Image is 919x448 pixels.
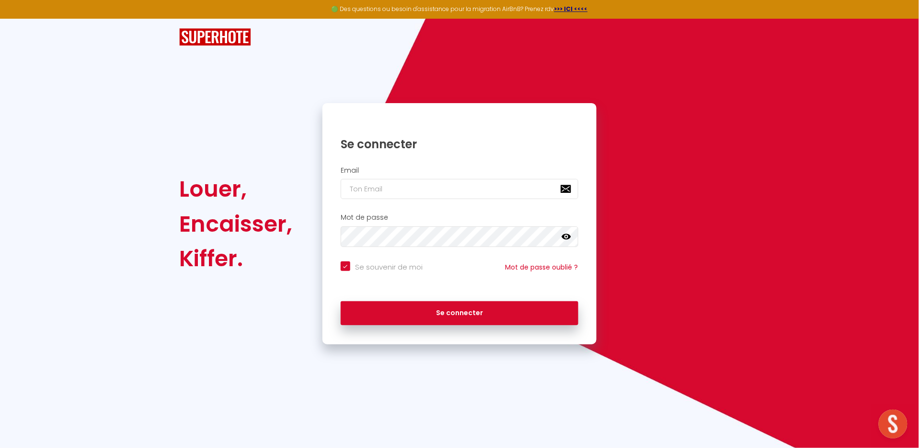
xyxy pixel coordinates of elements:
[341,179,578,199] input: Ton Email
[341,301,578,325] button: Se connecter
[341,213,578,222] h2: Mot de passe
[341,166,578,175] h2: Email
[179,172,292,206] div: Louer,
[879,410,908,438] div: Ouvrir le chat
[554,5,588,13] a: >>> ICI <<<<
[179,28,251,46] img: SuperHote logo
[341,137,578,152] h1: Se connecter
[505,262,578,272] a: Mot de passe oublié ?
[179,207,292,241] div: Encaisser,
[179,241,292,276] div: Kiffer.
